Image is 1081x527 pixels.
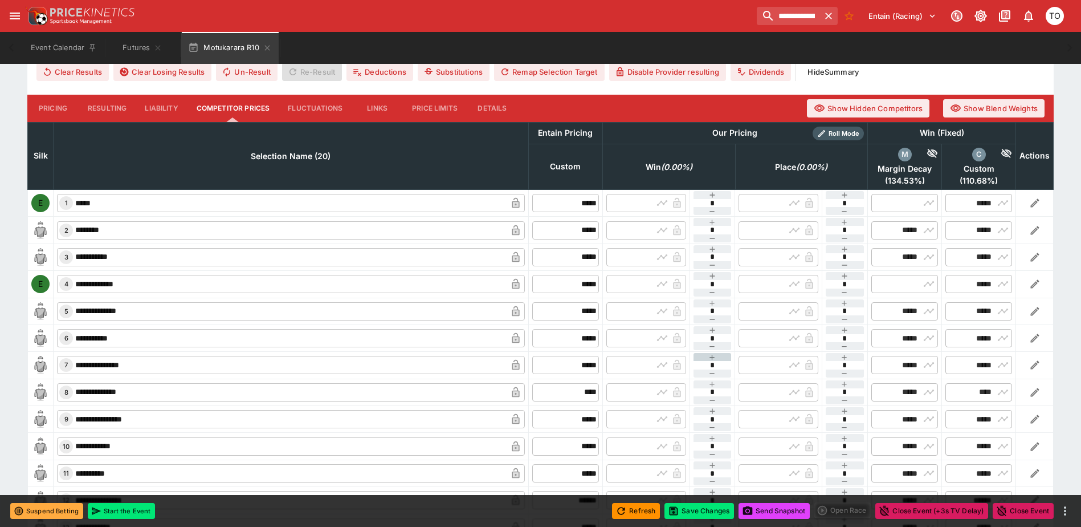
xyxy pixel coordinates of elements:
button: Clear Losing Results [113,63,211,81]
button: more [1058,504,1072,518]
img: runner 3 [31,248,50,266]
button: Substitutions [418,63,489,81]
button: Futures [106,32,179,64]
div: Hide Competitor [912,148,939,161]
div: E [31,275,50,293]
button: Event Calendar [24,32,104,64]
span: 11 [61,469,71,477]
span: 3 [62,253,71,261]
button: Un-Result [216,63,277,81]
button: Send Snapshot [739,503,810,519]
button: Start the Event [88,503,155,519]
button: Fluctuations [279,95,352,122]
span: Re-Result [282,63,342,81]
button: Close Event (+3s TV Delay) [875,503,988,519]
button: Resulting [79,95,136,122]
span: 6 [62,334,71,342]
em: ( 0.00 %) [796,160,827,174]
div: custom [972,148,986,161]
span: 8 [62,388,71,396]
div: Thomas OConnor [1046,7,1064,25]
div: Our Pricing [708,126,762,140]
button: Thomas OConnor [1042,3,1067,29]
span: Selection Name (20) [238,149,343,163]
span: 4 [62,280,71,288]
button: Save Changes [664,503,734,519]
button: No Bookmarks [840,7,858,25]
span: 2 [62,226,71,234]
button: Connected to PK [947,6,967,26]
button: Details [467,95,518,122]
button: Competitor Prices [187,95,279,122]
button: Motukarara R10 [181,32,278,64]
img: Sportsbook Management [50,19,112,24]
th: Custom [528,144,602,189]
span: ( 110.68 %) [945,176,1012,186]
button: Remap Selection Target [494,63,605,81]
span: 1 [63,199,70,207]
img: runner 10 [31,437,50,456]
button: Disable Provider resulting [609,63,726,81]
span: excl. Emergencies (0.00%) [762,160,840,174]
span: 7 [62,361,70,369]
div: excl. Emergencies (134.53%) [871,148,938,186]
input: search [757,7,819,25]
button: HideSummary [801,63,866,81]
em: ( 0.00 %) [661,160,692,174]
span: Custom [945,164,1012,174]
button: Show Blend Weights [943,99,1045,117]
img: runner 7 [31,356,50,374]
img: runner 11 [31,464,50,483]
button: Deductions [346,63,413,81]
button: Pricing [27,95,79,122]
button: Select Tenant [862,7,943,25]
button: Links [352,95,403,122]
img: PriceKinetics [50,8,134,17]
button: Clear Results [36,63,109,81]
img: runner 5 [31,302,50,321]
button: Notifications [1018,6,1039,26]
th: Win (Fixed) [868,122,1016,144]
span: 5 [62,307,71,315]
button: Close Event [993,503,1054,519]
button: Show Hidden Competitors [807,99,929,117]
th: Entain Pricing [528,122,602,144]
button: Suspend Betting [10,503,83,519]
img: runner 8 [31,383,50,402]
button: open drawer [5,6,25,26]
img: runner 6 [31,329,50,347]
span: 9 [62,415,71,423]
button: Refresh [612,503,660,519]
div: excl. Emergencies (107.78%) [945,148,1012,186]
span: 10 [60,443,72,451]
div: split button [814,502,871,518]
span: Margin Decay [871,164,938,174]
button: Price Limits [403,95,467,122]
img: PriceKinetics Logo [25,5,48,27]
button: Documentation [994,6,1015,26]
th: Silk [28,122,54,189]
th: Actions [1016,122,1054,189]
div: Show/hide Price Roll mode configuration. [813,127,864,140]
img: runner 9 [31,410,50,428]
div: margin_decay [898,148,912,161]
span: excl. Emergencies (0.00%) [633,160,705,174]
button: Toggle light/dark mode [970,6,991,26]
button: Dividends [731,63,791,81]
span: Roll Mode [824,129,864,139]
div: E [31,194,50,212]
div: Hide Competitor [986,148,1013,161]
button: Liability [136,95,187,122]
img: runner 12 [31,491,50,509]
span: ( 134.53 %) [871,176,938,186]
img: runner 2 [31,221,50,240]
